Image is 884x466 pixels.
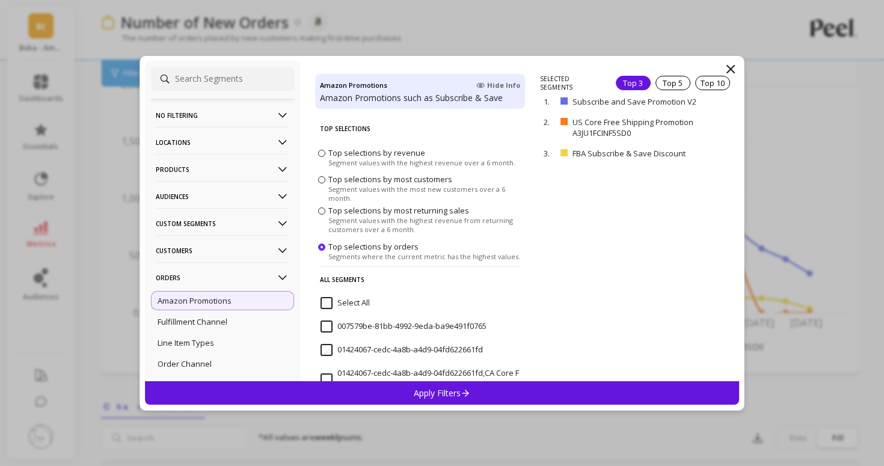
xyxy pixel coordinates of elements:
[328,158,515,167] span: Segment values with the highest revenue over a 6 month.
[158,379,224,390] p: Ship Service Level
[572,96,714,107] p: Subscribe and Save Promotion V2
[320,116,520,141] p: Top Selections
[321,367,520,391] span: 01424067-cedc-4a8b-a4d9-04fd622661fd,CA Core Free Shipping - A1MKTV4OYO2HJ1
[328,216,522,234] span: Segment values with the highest revenue from returning customers over a 6 month.
[320,92,520,104] p: Amazon Promotions such as Subscribe & Save
[320,79,387,92] h4: Amazon Promotions
[156,154,289,185] p: Products
[572,117,731,138] p: US Core Free Shipping Promotion A3JU1FCINF5SD0
[695,76,730,90] div: Top 10
[328,251,520,260] span: Segments where the current metric has the highest values.
[544,117,556,127] p: 2.
[158,316,227,327] p: Fulfillment Channel
[156,100,289,130] p: No filtering
[328,185,522,203] span: Segment values with the most new customers over a 6 month.
[544,148,556,159] p: 3.
[544,96,556,107] p: 1.
[328,205,469,216] span: Top selections by most returning sales
[328,174,452,185] span: Top selections by most customers
[328,241,419,251] span: Top selections by orders
[321,320,487,333] span: 007579be-81bb-4992-9eda-ba9e491f0765
[156,181,289,212] p: Audiences
[321,297,370,309] span: Select All
[328,147,425,158] span: Top selections by revenue
[158,358,212,369] p: Order Channel
[151,67,294,91] input: Search Segments
[156,262,289,293] p: Orders
[158,295,232,306] p: Amazon Promotions
[156,127,289,158] p: Locations
[476,81,520,90] span: Hide Info
[572,148,708,159] p: FBA Subscribe & Save Discount
[320,266,520,292] p: All Segments
[414,387,471,399] p: Apply Filters
[655,76,690,90] div: Top 5
[616,76,651,90] div: Top 3
[156,208,289,239] p: Custom Segments
[158,337,214,348] p: Line Item Types
[321,344,483,356] span: 01424067-cedc-4a8b-a4d9-04fd622661fd
[540,75,601,91] p: SELECTED SEGMENTS
[156,235,289,266] p: Customers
